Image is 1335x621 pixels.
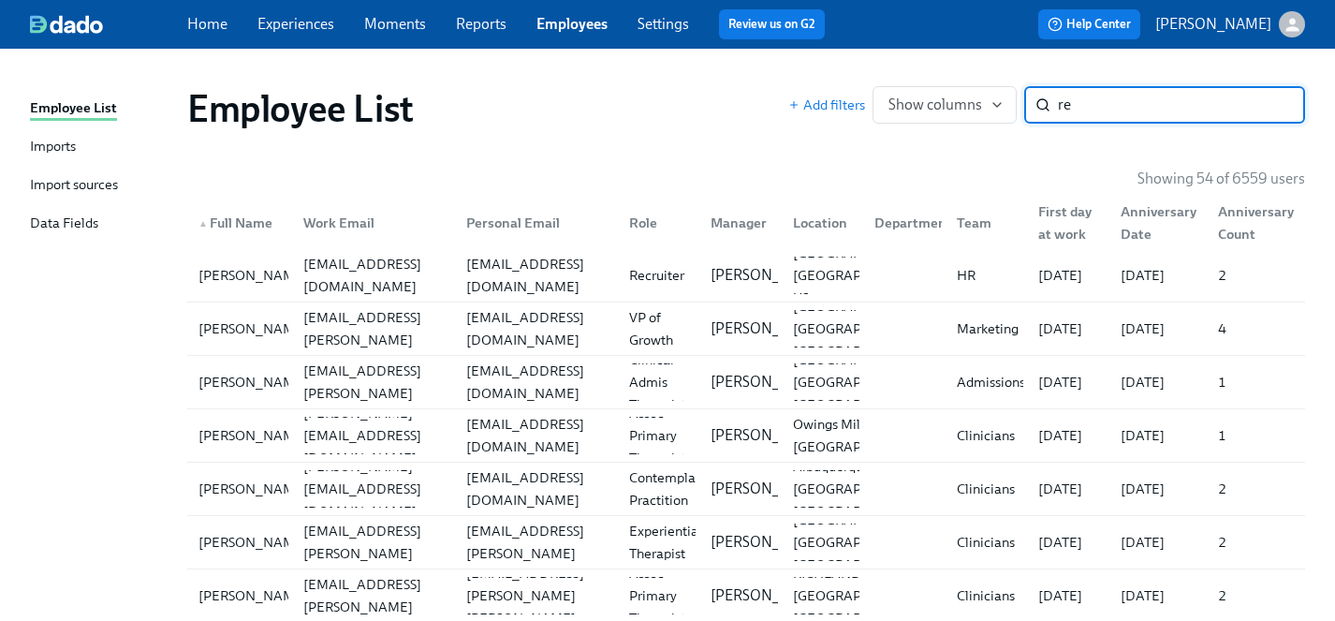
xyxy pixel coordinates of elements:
span: Show columns [888,96,1001,114]
div: [DATE] [1113,264,1204,287]
div: [DATE] [1031,318,1106,340]
div: [DATE] [1031,424,1106,447]
div: [EMAIL_ADDRESS][DOMAIN_NAME] [296,253,451,298]
div: [PERSON_NAME][EMAIL_ADDRESS][PERSON_NAME][DOMAIN_NAME] [296,337,451,427]
div: Clinicians [949,531,1024,554]
div: Manager [696,204,778,242]
div: Clinicians [949,424,1024,447]
a: Reports [456,15,506,33]
div: HR [949,264,1024,287]
div: [PERSON_NAME][EMAIL_ADDRESS][PERSON_NAME][DOMAIN_NAME] [296,284,451,374]
p: [PERSON_NAME] [711,425,827,446]
div: [EMAIL_ADDRESS][DOMAIN_NAME] [459,360,614,405]
div: First day at work [1031,200,1106,245]
div: Department [859,204,942,242]
div: Anniversary Count [1203,204,1301,242]
p: [PERSON_NAME] [711,585,827,606]
div: Experiential Therapist [622,520,710,565]
div: [PERSON_NAME] [191,371,315,393]
div: [EMAIL_ADDRESS][DOMAIN_NAME] [459,413,614,458]
div: Clinicians [949,478,1024,500]
div: Albuquerque [GEOGRAPHIC_DATA] [GEOGRAPHIC_DATA] [785,455,938,523]
div: Anniversary Date [1113,200,1204,245]
a: Data Fields [30,213,172,236]
div: Import sources [30,174,118,198]
button: [PERSON_NAME] [1155,11,1305,37]
div: Admissions [949,371,1033,393]
div: Role [614,204,697,242]
div: 4 [1210,318,1301,340]
div: ▲Full Name [191,204,288,242]
div: Imports [30,136,76,159]
div: Manager [703,212,778,234]
div: [PERSON_NAME][PERSON_NAME][EMAIL_ADDRESS][PERSON_NAME][DOMAIN_NAME][PERSON_NAME][EMAIL_ADDRESS][P... [187,516,1305,569]
div: [DATE] [1031,531,1106,554]
a: Imports [30,136,172,159]
div: Marketing [949,318,1026,340]
div: Personal Email [451,204,614,242]
button: Add filters [788,96,865,114]
span: Help Center [1048,15,1131,34]
a: Home [187,15,227,33]
div: Work Email [296,212,451,234]
div: [PERSON_NAME][PERSON_NAME][EMAIL_ADDRESS][DOMAIN_NAME][EMAIL_ADDRESS][DOMAIN_NAME]Contemplative P... [187,463,1305,515]
div: [PERSON_NAME][EMAIL_ADDRESS][DOMAIN_NAME] [296,402,451,469]
p: [PERSON_NAME] [711,479,827,499]
div: Personal Email [459,212,614,234]
div: Clinicians [949,584,1024,607]
div: 2 [1210,584,1301,607]
a: Import sources [30,174,172,198]
a: [PERSON_NAME][PERSON_NAME][EMAIL_ADDRESS][PERSON_NAME][DOMAIN_NAME][EMAIL_ADDRESS][DOMAIN_NAME]Cl... [187,356,1305,409]
div: [PERSON_NAME] [191,424,315,447]
a: Moments [364,15,426,33]
div: Location [778,204,860,242]
div: Team [942,204,1024,242]
div: 1 [1210,371,1301,393]
a: [PERSON_NAME][EMAIL_ADDRESS][DOMAIN_NAME][EMAIL_ADDRESS][DOMAIN_NAME]Recruiter[PERSON_NAME][GEOGR... [187,249,1305,303]
div: [PERSON_NAME] [191,478,315,500]
div: Full Name [191,212,288,234]
h1: Employee List [187,86,414,131]
div: [DATE] [1031,478,1106,500]
span: ▲ [198,219,208,229]
a: Review us on G2 [728,15,815,34]
p: Showing 54 of 6559 users [1137,169,1305,189]
div: 2 [1210,478,1301,500]
p: [PERSON_NAME] [711,372,827,392]
p: [PERSON_NAME] [1155,14,1271,35]
div: [GEOGRAPHIC_DATA] [GEOGRAPHIC_DATA] US [785,242,938,309]
div: Clinical Admis Therapist [622,348,697,416]
div: [PERSON_NAME][EMAIL_ADDRESS][DOMAIN_NAME] [296,455,451,523]
div: Assoc Primary Therapist [622,402,697,469]
div: [GEOGRAPHIC_DATA] [GEOGRAPHIC_DATA] [GEOGRAPHIC_DATA] [785,295,938,362]
p: [PERSON_NAME] [711,318,827,339]
div: [PERSON_NAME] [191,531,315,554]
div: Employee List [30,97,117,121]
div: [EMAIL_ADDRESS][DOMAIN_NAME] [459,466,614,511]
div: Location [785,212,860,234]
a: [PERSON_NAME][PERSON_NAME][EMAIL_ADDRESS][PERSON_NAME][DOMAIN_NAME][EMAIL_ADDRESS][DOMAIN_NAME]VP... [187,303,1305,356]
div: Role [622,212,697,234]
a: [PERSON_NAME][PERSON_NAME][EMAIL_ADDRESS][DOMAIN_NAME][EMAIL_ADDRESS][DOMAIN_NAME]Contemplative P... [187,463,1305,516]
div: Department [867,212,960,234]
div: [DATE] [1113,531,1204,554]
button: Review us on G2 [719,9,825,39]
div: [DATE] [1113,371,1204,393]
p: [PERSON_NAME] [711,532,827,553]
div: [PERSON_NAME][PERSON_NAME][EMAIL_ADDRESS][PERSON_NAME][DOMAIN_NAME][EMAIL_ADDRESS][DOMAIN_NAME]Cl... [187,356,1305,408]
div: 1 [1210,424,1301,447]
div: [GEOGRAPHIC_DATA] [GEOGRAPHIC_DATA] [GEOGRAPHIC_DATA] [785,509,938,576]
div: Anniversary Count [1210,200,1301,245]
div: [DATE] [1031,371,1106,393]
div: [PERSON_NAME][PERSON_NAME][EMAIL_ADDRESS][PERSON_NAME][DOMAIN_NAME][EMAIL_ADDRESS][DOMAIN_NAME]VP... [187,303,1305,355]
div: Contemplative Practition [622,466,726,511]
div: 2 [1210,531,1301,554]
div: [PERSON_NAME] [191,264,315,287]
div: [PERSON_NAME][EMAIL_ADDRESS][PERSON_NAME][DOMAIN_NAME] [296,497,451,587]
div: [PERSON_NAME] [191,584,315,607]
a: [PERSON_NAME][PERSON_NAME][EMAIL_ADDRESS][DOMAIN_NAME][EMAIL_ADDRESS][DOMAIN_NAME]Assoc Primary T... [187,409,1305,463]
img: dado [30,15,103,34]
div: [DATE] [1031,584,1106,607]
